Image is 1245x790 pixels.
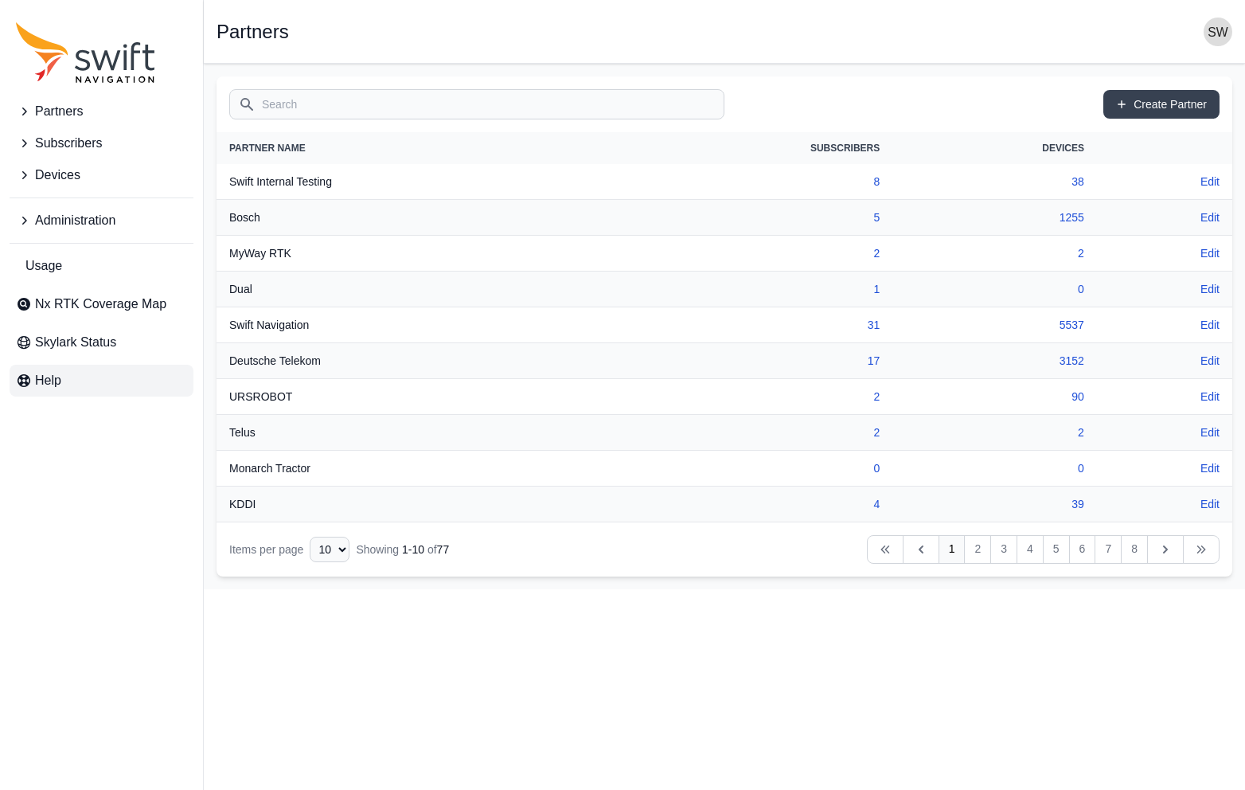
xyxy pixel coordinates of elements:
a: 6 [1069,535,1096,564]
a: Edit [1200,245,1220,261]
a: 2 [1078,247,1084,260]
a: 17 [868,354,880,367]
input: Search [229,89,724,119]
span: Items per page [229,543,303,556]
th: Telus [217,415,605,451]
th: Swift Navigation [217,307,605,343]
span: Nx RTK Coverage Map [35,295,166,314]
span: Skylark Status [35,333,116,352]
a: Edit [1200,353,1220,369]
a: Edit [1200,389,1220,405]
th: Deutsche Telekom [217,343,605,379]
a: Create Partner [1103,90,1220,119]
th: Subscribers [605,132,893,164]
span: 77 [437,543,450,556]
a: 0 [874,462,880,475]
a: 5537 [1060,319,1084,331]
a: 5 [1043,535,1070,564]
a: Edit [1200,496,1220,512]
a: 2 [874,426,880,439]
a: 1255 [1060,211,1084,224]
button: Partners [10,96,193,127]
th: URSROBOT [217,379,605,415]
th: Partner Name [217,132,605,164]
a: 7 [1095,535,1122,564]
a: 5 [874,211,880,224]
button: Subscribers [10,127,193,159]
a: Edit [1200,281,1220,297]
a: 2 [874,390,880,403]
a: 38 [1071,175,1084,188]
a: 8 [1121,535,1148,564]
th: Swift Internal Testing [217,164,605,200]
a: 3 [990,535,1017,564]
a: Help [10,365,193,397]
a: 0 [1078,462,1084,475]
a: 1 [874,283,880,295]
a: 2 [1078,426,1084,439]
span: Help [35,371,61,390]
a: Edit [1200,174,1220,190]
a: 31 [868,319,880,331]
a: 8 [874,175,880,188]
th: Devices [892,132,1097,164]
span: Devices [35,166,80,185]
a: 3152 [1060,354,1084,367]
img: user photo [1204,18,1232,46]
span: 1 - 10 [402,543,424,556]
a: Skylark Status [10,327,193,358]
th: Bosch [217,200,605,236]
a: 0 [1078,283,1084,295]
span: Partners [35,102,83,121]
a: 2 [964,535,991,564]
a: 39 [1071,498,1084,510]
a: Nx RTK Coverage Map [10,288,193,320]
select: Display Limit [310,537,349,562]
nav: Table navigation [217,522,1232,577]
th: Monarch Tractor [217,451,605,487]
span: Administration [35,211,115,230]
th: MyWay RTK [217,236,605,272]
a: 4 [1017,535,1044,564]
a: 2 [874,247,880,260]
th: Dual [217,272,605,307]
a: 1 [939,535,966,564]
h1: Partners [217,22,289,41]
th: KDDI [217,487,605,522]
a: Usage [10,250,193,282]
a: Edit [1200,424,1220,440]
div: Showing of [356,542,449,557]
a: 90 [1071,390,1084,403]
button: Devices [10,159,193,191]
a: Edit [1200,460,1220,476]
button: Administration [10,205,193,237]
a: Edit [1200,317,1220,333]
a: 4 [874,498,880,510]
span: Usage [25,256,62,276]
span: Subscribers [35,134,102,153]
a: Edit [1200,209,1220,225]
